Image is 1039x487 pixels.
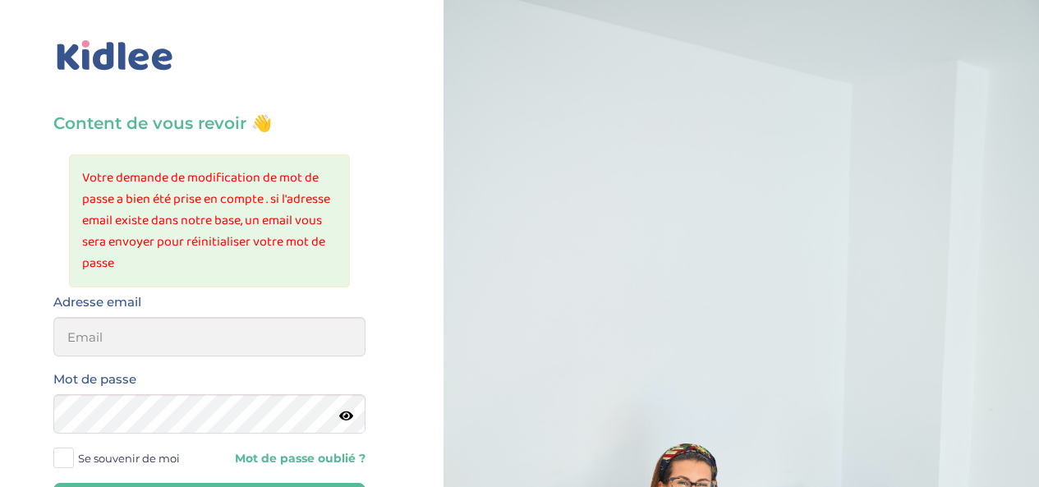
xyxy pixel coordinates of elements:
[53,292,141,313] label: Adresse email
[53,112,365,135] h3: Content de vous revoir 👋
[82,168,337,274] li: Votre demande de modification de mot de passe a bien été prise en compte . si l'adresse email exi...
[222,451,365,466] a: Mot de passe oublié ?
[53,317,365,356] input: Email
[53,369,136,390] label: Mot de passe
[53,37,177,75] img: logo_kidlee_bleu
[78,448,180,469] span: Se souvenir de moi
